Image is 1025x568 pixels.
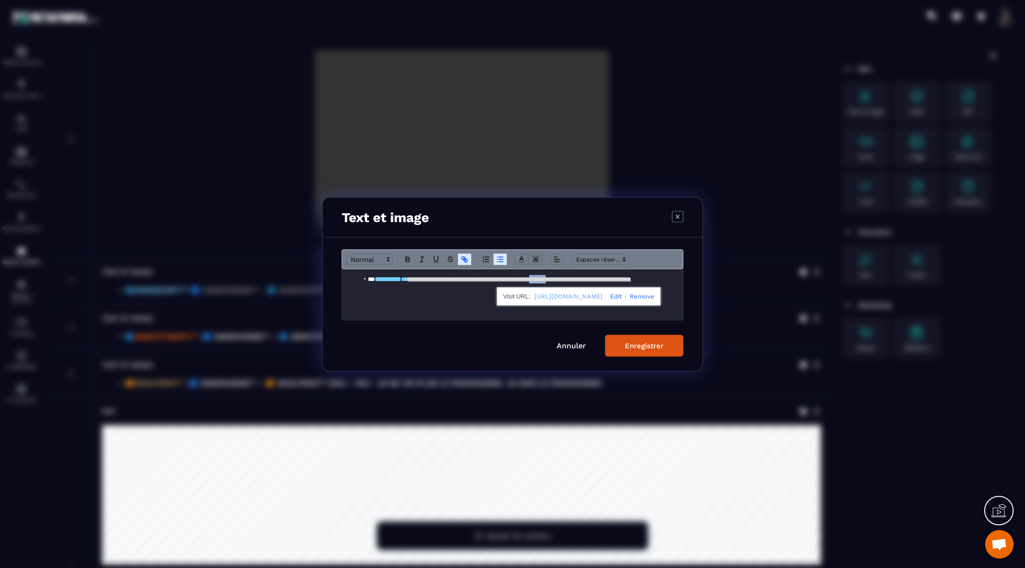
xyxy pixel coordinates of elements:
[625,341,663,350] div: Enregistrer
[605,335,683,356] button: Enregistrer
[557,341,586,350] a: Annuler
[534,290,603,302] a: [URL][DOMAIN_NAME]
[985,530,1014,559] a: Ouvrir le chat
[342,209,429,225] h3: Text et image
